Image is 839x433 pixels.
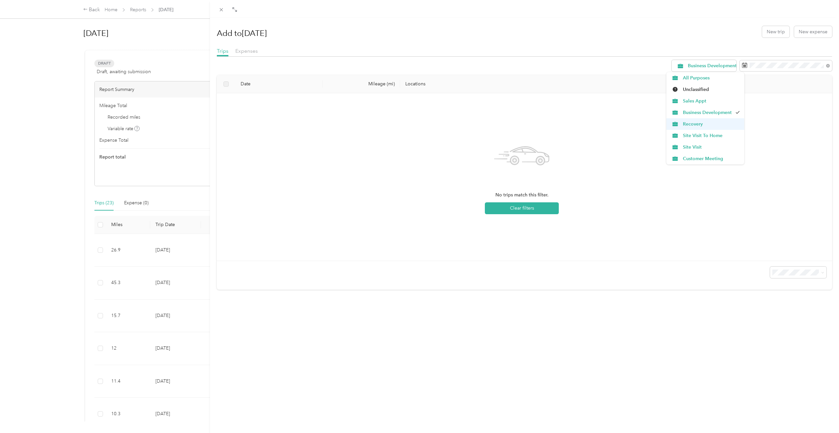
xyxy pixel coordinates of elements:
button: Clear filters [485,202,559,214]
span: Unclassified [683,86,740,93]
th: Mileage (mi) [323,75,400,93]
h1: Add to [DATE] [217,25,267,41]
span: Site Visit To Home [683,132,740,139]
iframe: Everlance-gr Chat Button Frame [802,396,839,433]
span: Recovery [683,121,740,128]
span: Business Development [688,64,737,68]
span: Business Development [683,109,733,116]
span: Site Visit [683,144,740,151]
th: Purpose [669,75,832,93]
span: No trips match this filter. [495,191,549,199]
span: Expenses [235,48,258,54]
span: Trips [217,48,228,54]
button: New expense [794,26,832,38]
th: Date [235,75,323,93]
th: Locations [400,75,669,93]
span: Customer Meeting [683,155,740,162]
span: All Purposes [683,74,740,81]
button: New trip [762,26,789,38]
span: Sales Appt [683,98,740,104]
